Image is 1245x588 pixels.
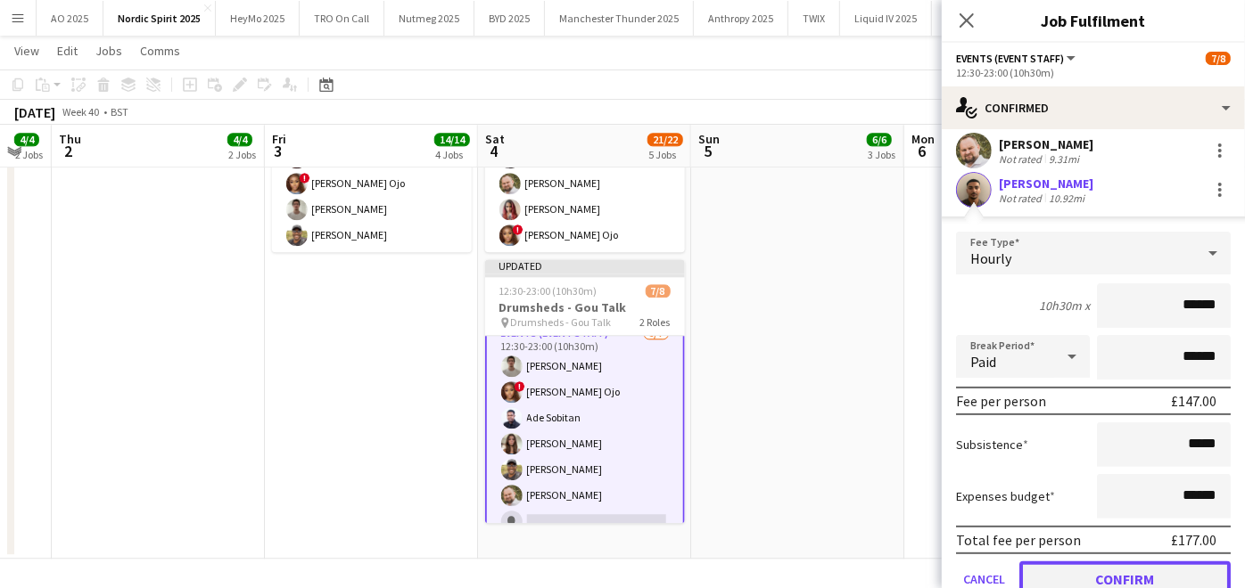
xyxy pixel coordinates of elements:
[1039,298,1090,314] div: 10h30m x
[14,133,39,146] span: 4/4
[269,141,286,161] span: 3
[272,131,286,147] span: Fri
[485,131,505,147] span: Sat
[1171,392,1216,410] div: £147.00
[956,531,1081,549] div: Total fee per person
[956,392,1046,410] div: Fee per person
[15,148,43,161] div: 2 Jobs
[646,284,671,298] span: 7/8
[37,1,103,36] button: AO 2025
[932,1,1020,36] button: Genesis 2025
[434,133,470,146] span: 14/14
[999,192,1045,205] div: Not rated
[511,315,612,329] span: Drumsheds - Gou Talk
[867,133,892,146] span: 6/6
[698,131,720,147] span: Sun
[956,52,1078,65] button: Events (Event Staff)
[227,133,252,146] span: 4/4
[111,105,128,118] div: BST
[384,1,474,36] button: Nutmeg 2025
[216,1,300,36] button: HeyMo 2025
[999,136,1093,152] div: [PERSON_NAME]
[1045,192,1088,205] div: 10.92mi
[133,39,187,62] a: Comms
[956,488,1055,504] label: Expenses budget
[999,152,1045,166] div: Not rated
[50,39,85,62] a: Edit
[300,173,310,184] span: !
[485,259,685,523] app-job-card: Updated12:30-23:00 (10h30m)7/8Drumsheds - Gou Talk Drumsheds - Gou Talk2 RolesEvents (Event Manag...
[515,381,525,392] span: !
[647,133,683,146] span: 21/22
[942,9,1245,32] h3: Job Fulfilment
[103,1,216,36] button: Nordic Spirit 2025
[648,148,682,161] div: 5 Jobs
[545,1,694,36] button: Manchester Thunder 2025
[435,148,469,161] div: 4 Jobs
[474,1,545,36] button: BYD 2025
[57,43,78,59] span: Edit
[485,299,685,315] h3: Drumsheds - Gou Talk
[956,66,1231,79] div: 12:30-23:00 (10h30m)
[909,141,935,161] span: 6
[788,1,840,36] button: TWIX
[942,86,1245,129] div: Confirmed
[956,52,1064,65] span: Events (Event Staff)
[694,1,788,36] button: Anthropy 2025
[956,437,1028,453] label: Subsistence
[970,353,996,371] span: Paid
[7,39,46,62] a: View
[14,43,39,59] span: View
[999,176,1093,192] div: [PERSON_NAME]
[1206,52,1231,65] span: 7/8
[300,1,384,36] button: TRO On Call
[640,315,671,329] span: 2 Roles
[1045,152,1083,166] div: 9.31mi
[88,39,129,62] a: Jobs
[482,141,505,161] span: 4
[1171,531,1216,549] div: £177.00
[59,105,103,118] span: Week 40
[56,141,81,161] span: 2
[95,43,122,59] span: Jobs
[485,259,685,274] div: Updated
[228,148,256,161] div: 2 Jobs
[911,131,935,147] span: Mon
[485,322,685,541] app-card-role: Events (Event Staff)6/712:30-23:00 (10h30m)[PERSON_NAME]![PERSON_NAME] OjoAde Sobitan[PERSON_NAME...
[868,148,895,161] div: 3 Jobs
[696,141,720,161] span: 5
[499,284,598,298] span: 12:30-23:00 (10h30m)
[140,43,180,59] span: Comms
[840,1,932,36] button: Liquid IV 2025
[59,131,81,147] span: Thu
[513,225,524,235] span: !
[14,103,55,121] div: [DATE]
[970,249,1011,267] span: Hourly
